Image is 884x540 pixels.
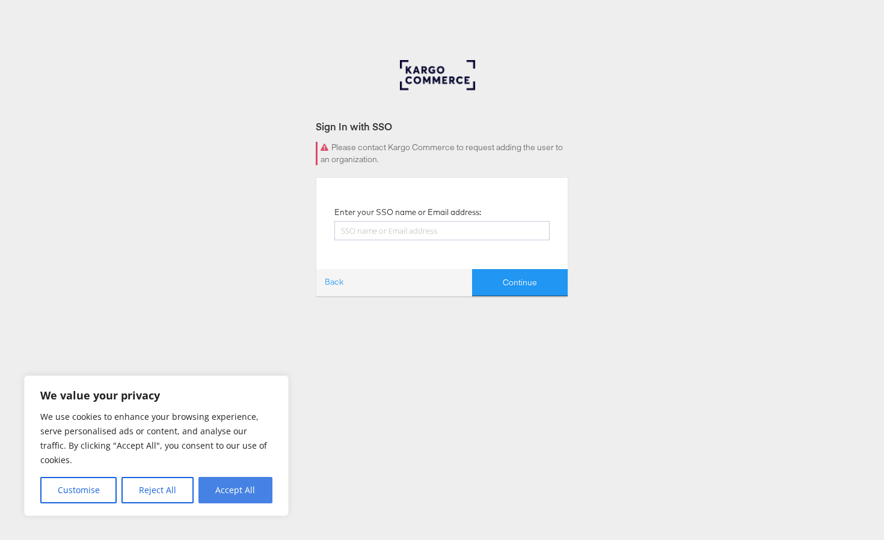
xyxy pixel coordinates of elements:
input: SSO name or Email address [334,221,550,240]
button: Customise [40,477,117,503]
a: Back [316,272,352,294]
div: Please contact Kargo Commerce to request adding the user to an organization. [316,142,568,165]
button: Accept All [198,477,272,503]
button: Reject All [121,477,193,503]
button: Continue [472,269,568,296]
p: We value your privacy [40,388,272,402]
div: We value your privacy [24,375,289,516]
p: We use cookies to enhance your browsing experience, serve personalised ads or content, and analys... [40,410,272,467]
div: Sign In with SSO [316,120,568,133]
label: Enter your SSO name or Email address: [334,207,481,218]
